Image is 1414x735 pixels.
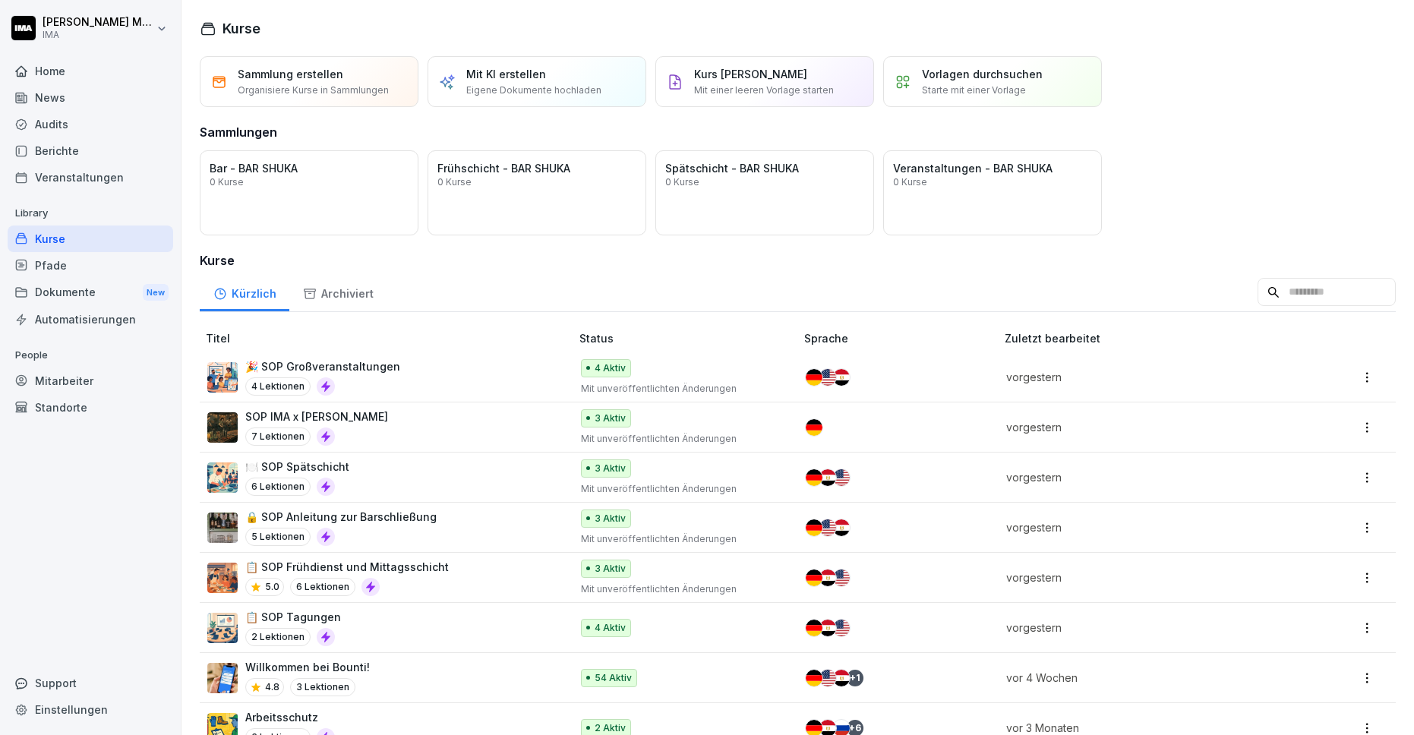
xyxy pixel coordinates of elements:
div: Support [8,670,173,696]
img: us.svg [819,369,836,386]
p: 3 Aktiv [595,562,626,576]
p: Mit KI erstellen [466,66,546,82]
p: Mit unveröffentlichten Änderungen [581,532,780,546]
p: 2 Aktiv [595,721,626,735]
p: vorgestern [1006,620,1278,636]
p: 54 Aktiv [595,671,632,685]
a: Bar - BAR SHUKA0 Kurse [200,150,418,235]
img: kzsvenh8ofcu3ay3unzulj3q.png [207,613,238,643]
img: xh3bnih80d1pxcetv9zsuevg.png [207,663,238,693]
p: 3 Aktiv [595,512,626,525]
p: Zuletzt bearbeitet [1005,330,1296,346]
p: vor 4 Wochen [1006,670,1278,686]
p: Veranstaltungen - BAR SHUKA [893,160,1092,176]
p: IMA [43,30,153,40]
p: Frühschicht - BAR SHUKA [437,160,636,176]
img: at5slp6j12qyuqoxjxa0qgc6.png [207,412,238,443]
a: Veranstaltungen - BAR SHUKA0 Kurse [883,150,1102,235]
img: de.svg [806,369,822,386]
p: 0 Kurse [893,178,927,187]
p: vorgestern [1006,419,1278,435]
img: us.svg [833,620,850,636]
p: 🔒 SOP Anleitung zur Barschließung [245,509,437,525]
p: vorgestern [1006,469,1278,485]
h1: Kurse [223,18,260,39]
a: Kürzlich [200,273,289,311]
img: de.svg [806,620,822,636]
img: de.svg [806,469,822,486]
a: Audits [8,111,173,137]
p: 4 Aktiv [595,361,626,375]
p: SOP IMA x [PERSON_NAME] [245,409,388,424]
p: vorgestern [1006,569,1278,585]
img: us.svg [819,670,836,686]
a: Veranstaltungen [8,164,173,191]
p: Arbeitsschutz [245,709,335,725]
p: Mit unveröffentlichten Änderungen [581,582,780,596]
p: 4.8 [265,680,279,694]
img: us.svg [833,569,850,586]
p: 📋 SOP Tagungen [245,609,341,625]
p: Vorlagen durchsuchen [922,66,1043,82]
a: Berichte [8,137,173,164]
img: de.svg [806,419,822,436]
p: 4 Aktiv [595,621,626,635]
img: eg.svg [833,369,850,386]
h3: Kurse [200,251,1396,270]
a: Einstellungen [8,696,173,723]
p: Starte mit einer Vorlage [922,84,1026,97]
p: 3 Lektionen [290,678,355,696]
p: 3 Aktiv [595,462,626,475]
div: + 1 [847,670,863,686]
p: Kurs [PERSON_NAME] [694,66,807,82]
p: Bar - BAR SHUKA [210,160,409,176]
img: de.svg [806,569,822,586]
div: New [143,284,169,301]
div: Dokumente [8,279,173,307]
p: Organisiere Kurse in Sammlungen [238,84,389,97]
img: ipxbjltydh6sfpkpuj5ozs1i.png [207,563,238,593]
a: Mitarbeiter [8,367,173,394]
p: Eigene Dokumente hochladen [466,84,601,97]
p: 5.0 [265,580,279,594]
a: Kurse [8,226,173,252]
p: vorgestern [1006,519,1278,535]
p: [PERSON_NAME] Milanovska [43,16,153,29]
p: Titel [206,330,573,346]
p: 7 Lektionen [245,427,311,446]
img: k920q2kxqkpf9nh0exouj9ua.png [207,362,238,393]
img: eg.svg [833,670,850,686]
p: Mit unveröffentlichten Änderungen [581,482,780,496]
a: Automatisierungen [8,306,173,333]
div: News [8,84,173,111]
a: Archiviert [289,273,387,311]
p: Mit einer leeren Vorlage starten [694,84,834,97]
p: Mit unveröffentlichten Änderungen [581,432,780,446]
img: eg.svg [819,469,836,486]
a: DokumenteNew [8,279,173,307]
p: Sprache [804,330,998,346]
p: 0 Kurse [437,178,472,187]
img: us.svg [819,519,836,536]
p: 6 Lektionen [290,578,355,596]
p: 5 Lektionen [245,528,311,546]
img: lurx7vxudq7pdbumgl6aj25f.png [207,462,238,493]
p: 0 Kurse [210,178,244,187]
a: Standorte [8,394,173,421]
img: wfw88jedki47um4uz39aslos.png [207,513,238,543]
a: Pfade [8,252,173,279]
p: 🍽️ SOP Spätschicht [245,459,349,475]
p: Willkommen bei Bounti! [245,659,370,675]
a: Frühschicht - BAR SHUKA0 Kurse [428,150,646,235]
p: 4 Lektionen [245,377,311,396]
a: Home [8,58,173,84]
p: Library [8,201,173,226]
